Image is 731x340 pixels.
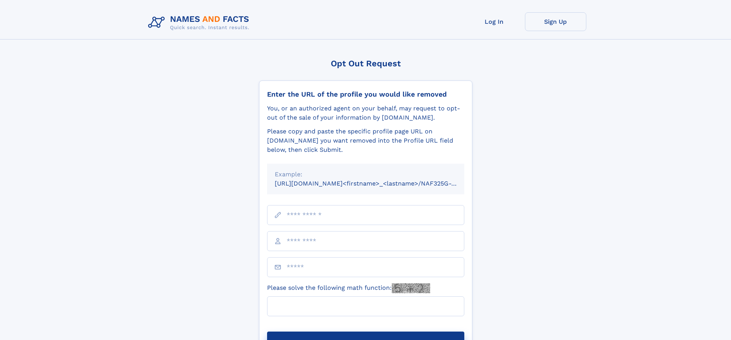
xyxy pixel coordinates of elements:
[267,127,464,154] div: Please copy and paste the specific profile page URL on [DOMAIN_NAME] you want removed into the Pr...
[267,104,464,122] div: You, or an authorized agent on your behalf, may request to opt-out of the sale of your informatio...
[464,12,525,31] a: Log In
[275,170,457,179] div: Example:
[267,283,430,293] label: Please solve the following math function:
[145,12,256,33] img: Logo Names and Facts
[525,12,586,31] a: Sign Up
[267,90,464,99] div: Enter the URL of the profile you would like removed
[275,180,479,187] small: [URL][DOMAIN_NAME]<firstname>_<lastname>/NAF325G-xxxxxxxx
[259,59,472,68] div: Opt Out Request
